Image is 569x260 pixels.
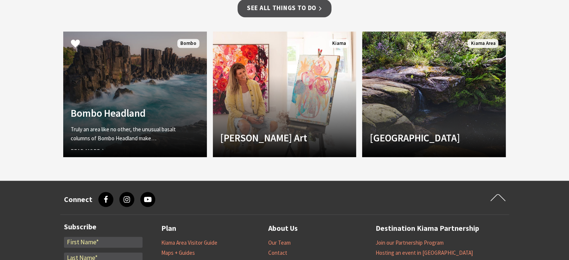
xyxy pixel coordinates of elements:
[71,107,178,119] h4: Bombo Headland
[63,31,88,57] button: Click to Favourite Bombo Headland
[362,31,506,157] a: [GEOGRAPHIC_DATA] Kiama Area
[161,222,176,235] a: Plan
[268,249,287,257] a: Contact
[64,237,143,248] input: First Name*
[376,222,479,235] a: Destination Kiama Partnership
[468,39,498,48] span: Kiama Area
[376,249,473,257] a: Hosting an event in [GEOGRAPHIC_DATA]
[63,31,207,157] a: Bombo Headland Truly an area like no other, the unusual basalt columns of Bombo Headland make… Re...
[268,222,298,235] a: About Us
[177,39,199,48] span: Bombo
[161,239,217,247] a: Kiama Area Visitor Guide
[71,125,178,143] p: Truly an area like no other, the unusual basalt columns of Bombo Headland make…
[370,132,477,144] h4: [GEOGRAPHIC_DATA]
[64,195,92,204] h3: Connect
[213,31,357,157] a: [PERSON_NAME] Art Kiama
[376,239,444,247] a: Join our Partnership Program
[268,239,291,247] a: Our Team
[329,39,349,48] span: Kiama
[220,132,327,144] h4: [PERSON_NAME] Art
[71,147,178,156] span: Read More
[64,222,143,231] h3: Subscribe
[161,249,195,257] a: Maps + Guides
